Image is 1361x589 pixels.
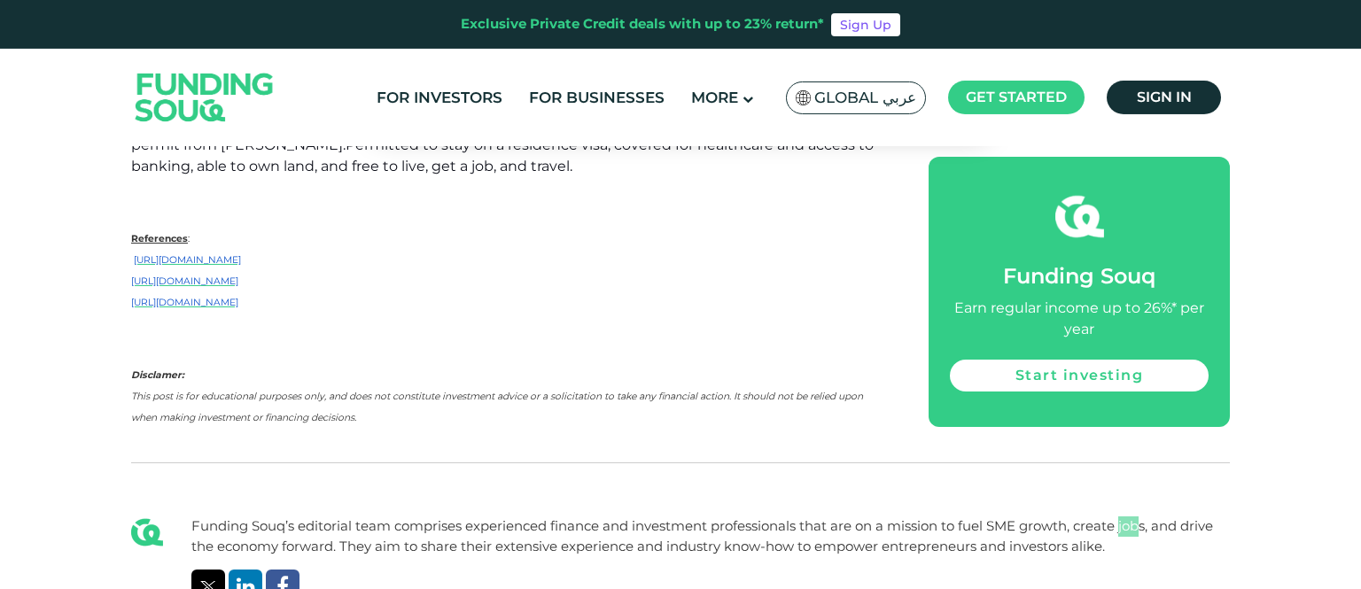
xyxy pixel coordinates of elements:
[134,254,241,266] a: [URL][DOMAIN_NAME]
[131,297,238,308] a: [URL][DOMAIN_NAME]
[525,83,669,112] a: For Businesses
[950,298,1209,340] div: Earn regular income up to 26%* per year
[191,516,1230,556] div: Funding Souq’s editorial team comprises experienced finance and investment professionals that are...
[796,90,812,105] img: SA Flag
[1137,89,1192,105] span: Sign in
[131,369,184,381] em: Disclamer:
[131,391,863,423] em: This post is for educational purposes only, and does not constitute investment advice or a solici...
[131,275,238,287] a: [URL][DOMAIN_NAME]
[118,52,292,142] img: Logo
[372,83,507,112] a: For Investors
[131,233,188,244] strong: References
[950,360,1209,391] a: Start investing
[691,89,738,106] span: More
[814,88,916,108] span: Global عربي
[966,89,1067,105] span: Get started
[131,233,190,244] span: :
[1107,81,1221,114] a: Sign in
[461,14,824,35] div: Exclusive Private Credit deals with up to 23% return*
[831,13,900,36] a: Sign Up
[131,516,163,548] img: Blog Author
[1055,192,1104,241] img: fsicon
[1003,263,1155,289] span: Funding Souq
